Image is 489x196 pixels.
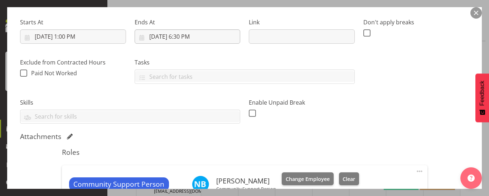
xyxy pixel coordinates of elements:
input: Click to select... [135,29,241,44]
button: Clear [339,172,359,185]
img: nena-barwell11370.jpg [192,176,209,193]
p: Community Support Person [216,186,276,192]
input: Click to select... [20,29,126,44]
label: Ends At [135,18,241,27]
input: Search for tasks [135,71,354,82]
input: Search for skills [20,111,240,122]
h5: Attachments [20,132,61,141]
h6: [PERSON_NAME] [216,177,276,185]
button: Feedback - Show survey [475,73,489,122]
label: Tasks [135,58,355,67]
span: Community Support Person [73,179,164,190]
label: Exclude from Contracted Hours [20,58,126,67]
label: Starts At [20,18,126,27]
label: Skills [20,98,240,107]
span: Clear [343,175,355,183]
h5: Roles [62,148,427,157]
span: Feedback [479,81,485,106]
img: help-xxl-2.png [468,175,475,182]
label: Enable Unpaid Break [249,98,355,107]
button: Change Employee [282,172,334,185]
label: Don't apply breaks [363,18,469,27]
span: Paid Not Worked [31,69,77,77]
label: Link [249,18,355,27]
span: Change Employee [286,175,330,183]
